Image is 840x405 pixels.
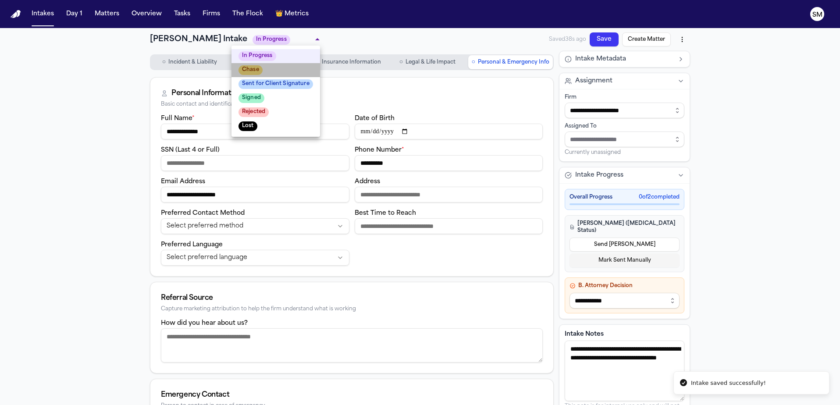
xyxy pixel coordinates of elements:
[238,79,313,89] span: Sent for Client Signature
[238,51,276,61] span: In Progress
[238,65,263,75] span: Chase
[691,379,766,387] div: Intake saved successfully!
[238,93,264,103] span: Signed
[238,121,257,131] span: Lost
[238,107,269,117] span: Rejected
